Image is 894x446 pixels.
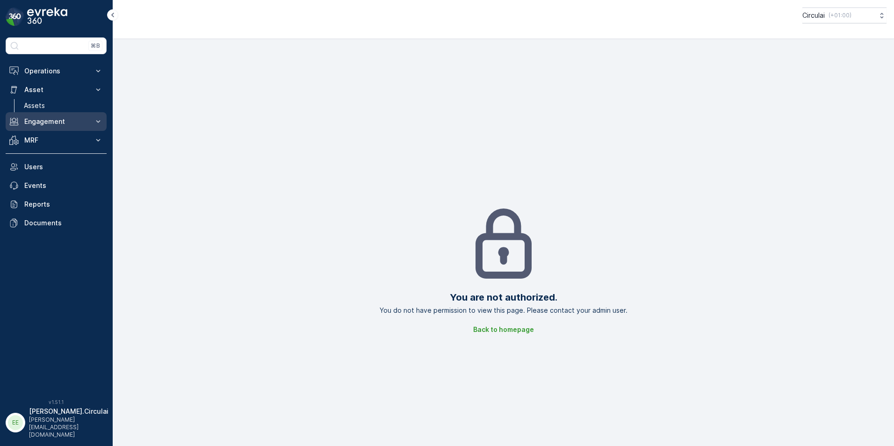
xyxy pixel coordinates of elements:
[6,112,107,131] button: Engagement
[24,117,88,126] p: Engagement
[29,407,108,416] p: [PERSON_NAME].Circulai
[8,415,23,430] div: EE
[6,176,107,195] a: Events
[802,7,887,23] button: Circulai(+01:00)
[6,80,107,99] button: Asset
[91,42,100,50] p: ⌘B
[473,325,534,334] p: Back to homepage
[6,7,24,26] img: logo
[24,200,103,209] p: Reports
[6,62,107,80] button: Operations
[6,214,107,232] a: Documents
[468,322,540,337] button: Back to homepage
[24,181,103,190] p: Events
[6,131,107,150] button: MRF
[6,195,107,214] a: Reports
[829,12,851,19] p: ( +01:00 )
[24,136,88,145] p: MRF
[380,306,627,315] p: You do not have permission to view this page. Please contact your admin user.
[24,101,45,110] p: Assets
[802,11,825,20] p: Circulai
[6,399,107,405] span: v 1.51.1
[24,85,88,94] p: Asset
[6,407,107,439] button: EE[PERSON_NAME].Circulai[PERSON_NAME][EMAIL_ADDRESS][DOMAIN_NAME]
[29,416,108,439] p: [PERSON_NAME][EMAIL_ADDRESS][DOMAIN_NAME]
[450,290,557,304] h2: You are not authorized.
[20,99,107,112] a: Assets
[27,7,67,26] img: logo_dark-DEwI_e13.png
[24,66,88,76] p: Operations
[6,158,107,176] a: Users
[24,162,103,172] p: Users
[24,218,103,228] p: Documents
